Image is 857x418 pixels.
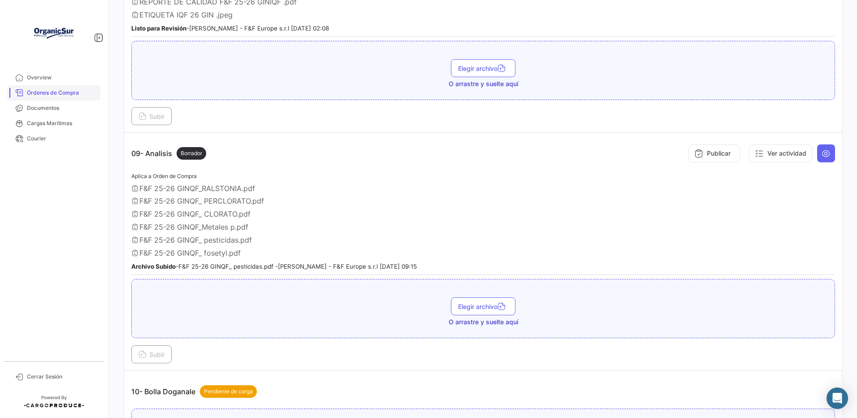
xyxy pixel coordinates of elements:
[139,113,164,120] span: Subir
[204,388,253,396] span: Pendiente de carga
[27,373,97,381] span: Cerrar Sesión
[27,135,97,143] span: Courier
[827,388,848,409] div: Abrir Intercom Messenger
[139,184,255,193] span: F&F 25-26 GINQF_RALSTONIA.pdf
[31,11,76,56] img: Logo+OrganicSur.png
[7,116,100,131] a: Cargas Marítimas
[131,385,257,398] p: 10- Bolla Doganale
[458,65,508,72] span: Elegir archivo
[131,345,172,363] button: Subir
[131,25,329,32] small: - [PERSON_NAME] - F&F Europe s.r.l [DATE] 02:08
[27,119,97,127] span: Cargas Marítimas
[139,235,252,244] span: F&F 25-26 GINQF_ pesticidas.pdf
[181,149,202,157] span: Borrador
[451,59,515,77] button: Elegir archivo
[139,222,248,231] span: F&F 25-26 GINQF_Metales p.pdf
[131,147,206,160] p: 09- Analisis
[7,100,100,116] a: Documentos
[139,351,164,358] span: Subir
[7,70,100,85] a: Overview
[7,131,100,146] a: Courier
[139,248,241,257] span: F&F 25-26 GINQF_ fosetyl.pdf
[7,85,100,100] a: Órdenes de Compra
[451,297,515,315] button: Elegir archivo
[131,263,417,270] small: - F&F 25-26 GINQF_ pesticidas.pdf - [PERSON_NAME] - F&F Europe s.r.l [DATE] 09:15
[131,25,186,32] b: Listo para Revisión
[131,263,176,270] b: Archivo Subido
[139,209,251,218] span: F&F 25-26 GINQF_ CLORATO.pdf
[27,74,97,82] span: Overview
[131,107,172,125] button: Subir
[139,196,264,205] span: F&F 25-26 GINQF_ PERCLORATO.pdf
[749,144,812,162] button: Ver actividad
[27,104,97,112] span: Documentos
[27,89,97,97] span: Órdenes de Compra
[131,173,197,179] span: Aplica a Orden de Compra
[449,79,518,88] span: O arrastre y suelte aquí
[688,144,740,162] button: Publicar
[139,10,233,19] span: ETIQUETA IQF 26 GIN .jpeg
[458,303,508,310] span: Elegir archivo
[449,318,518,327] span: O arrastre y suelte aquí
